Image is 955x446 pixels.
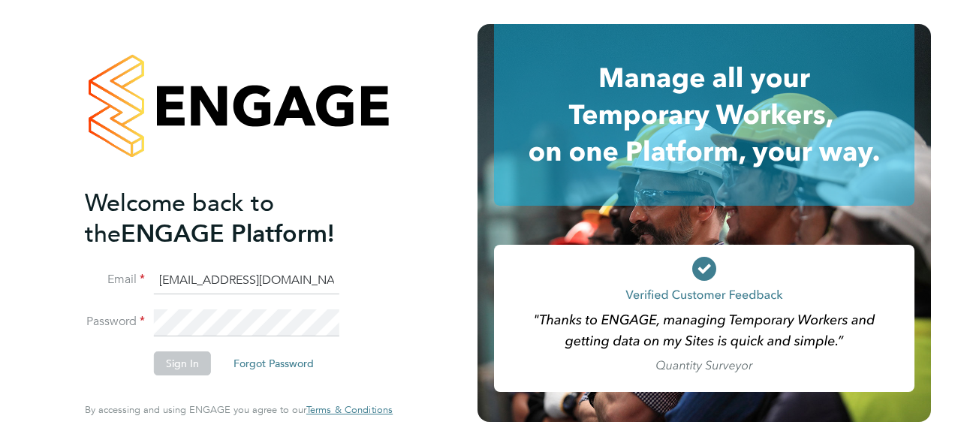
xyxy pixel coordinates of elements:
[85,314,145,330] label: Password
[85,272,145,288] label: Email
[306,404,393,416] a: Terms & Conditions
[85,403,393,416] span: By accessing and using ENGAGE you agree to our
[221,351,326,375] button: Forgot Password
[154,267,339,294] input: Enter your work email...
[154,351,211,375] button: Sign In
[85,188,378,249] h2: ENGAGE Platform!
[85,188,274,249] span: Welcome back to the
[306,403,393,416] span: Terms & Conditions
